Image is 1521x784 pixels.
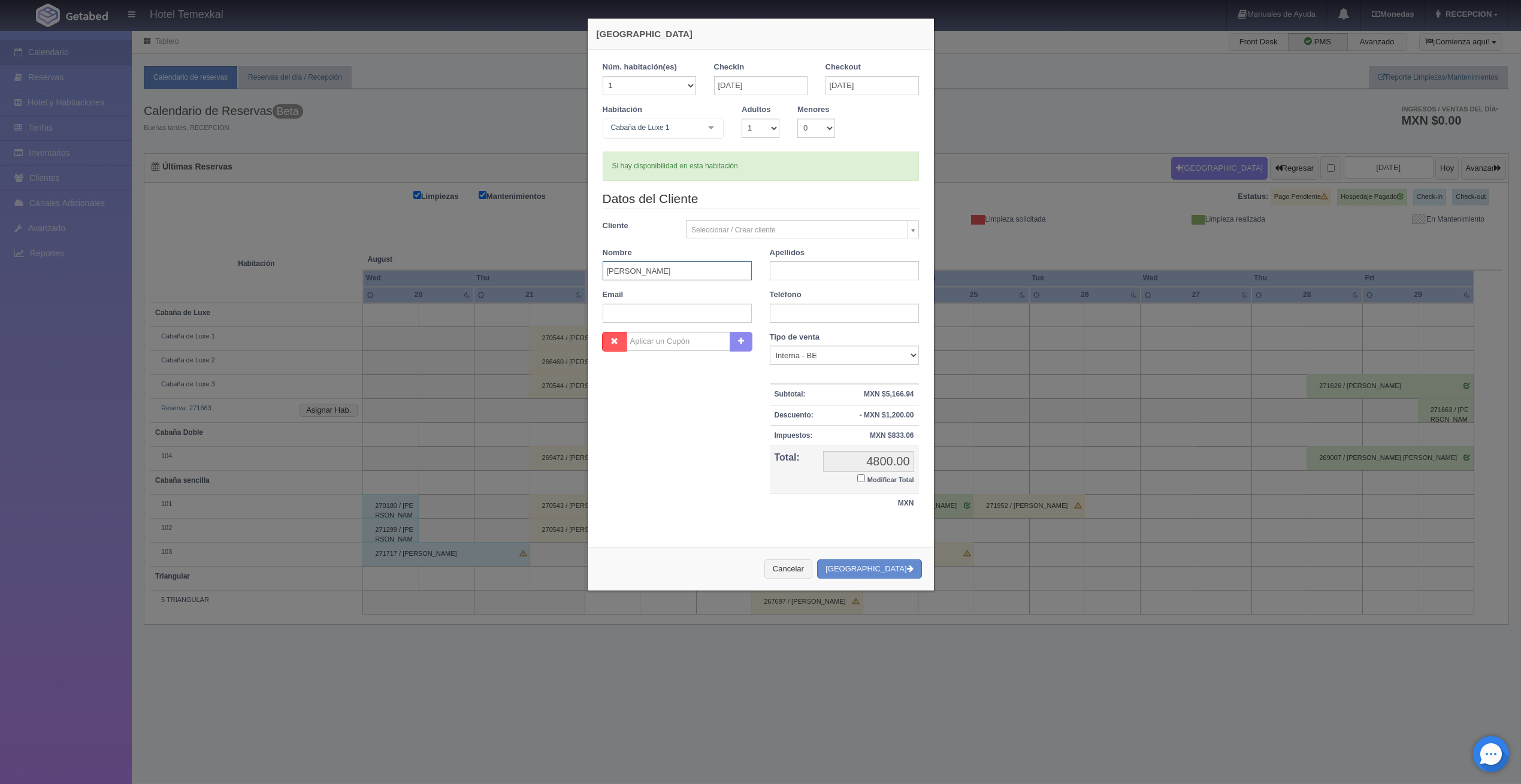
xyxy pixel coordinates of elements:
[603,62,677,73] label: Núm. habitación(es)
[770,247,805,259] label: Apellidos
[817,559,921,579] button: [GEOGRAPHIC_DATA]
[860,411,914,419] strong: - MXN $1,200.00
[898,499,914,507] strong: MXN
[603,190,919,208] legend: Datos del Cliente
[594,220,678,232] label: Cliente
[691,221,903,239] span: Seleccionar / Crear cliente
[770,384,818,405] th: Subtotal:
[603,152,919,181] div: Si hay disponibilidad en esta habitación
[742,104,770,116] label: Adultos
[864,390,914,398] strong: MXN $5,166.94
[770,446,818,494] th: Total:
[770,425,818,446] th: Impuestos:
[797,104,829,116] label: Menores
[603,289,624,301] label: Email
[714,62,745,73] label: Checkin
[603,104,642,116] label: Habitación
[764,559,812,579] button: Cancelar
[686,220,919,238] a: Seleccionar / Crear cliente
[770,289,802,301] label: Teléfono
[825,62,861,73] label: Checkout
[857,474,865,482] input: Modificar Total
[870,431,914,440] strong: MXN $833.06
[867,476,914,483] small: Modificar Total
[603,247,632,259] label: Nombre
[825,76,919,95] input: DD-MM-AAAA
[770,332,820,343] label: Tipo de venta
[770,405,818,425] th: Descuento:
[597,28,925,40] h4: [GEOGRAPHIC_DATA]
[626,332,730,351] input: Aplicar un Cupón
[714,76,808,95] input: DD-MM-AAAA
[608,122,700,134] span: Cabaña de Luxe 1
